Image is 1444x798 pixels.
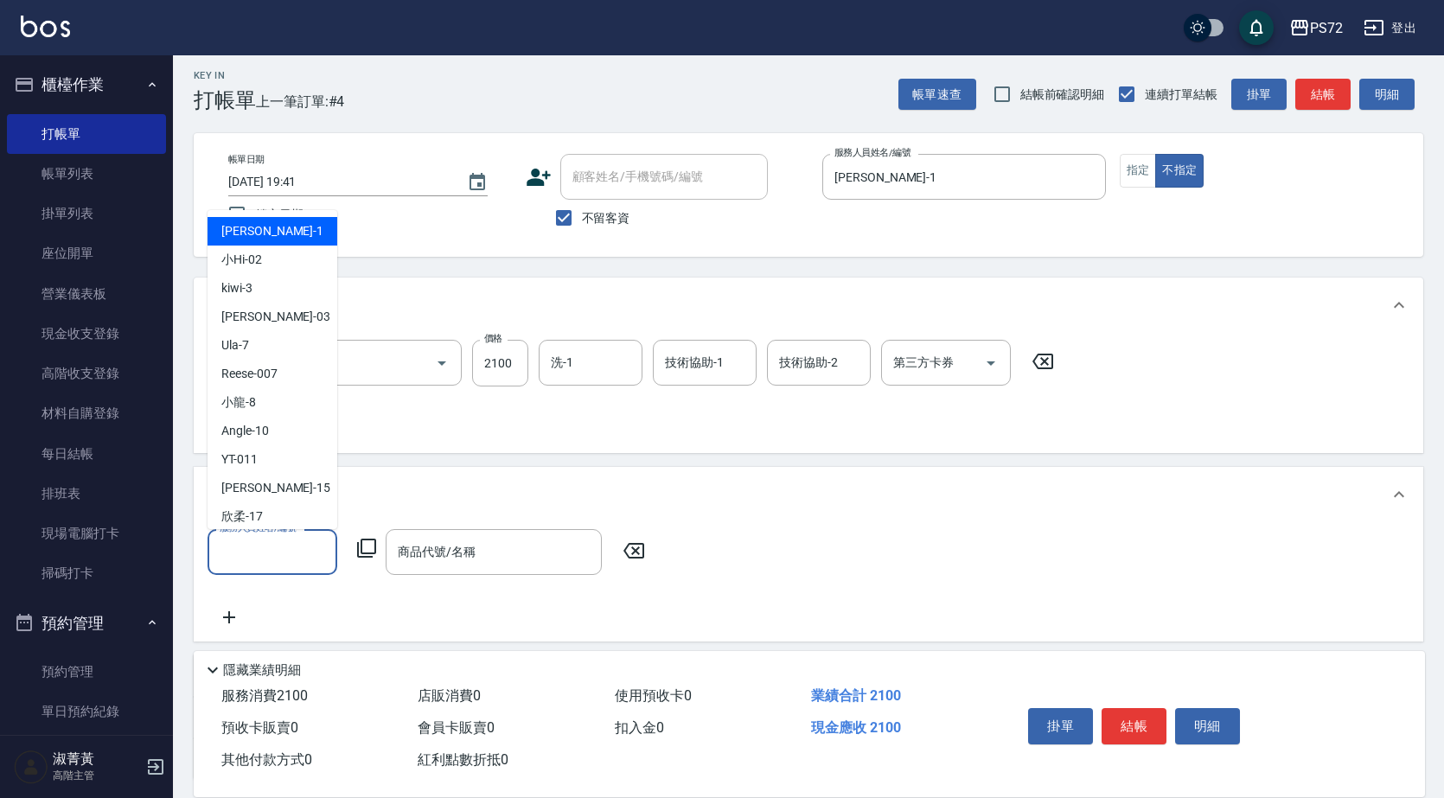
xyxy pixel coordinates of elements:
span: 連續打單結帳 [1145,86,1217,104]
input: YYYY/MM/DD hh:mm [228,168,450,196]
span: 會員卡販賣 0 [418,719,495,736]
h3: 打帳單 [194,88,256,112]
img: Person [14,750,48,784]
button: 明細 [1359,79,1415,111]
span: 上一筆訂單:#4 [256,91,345,112]
a: 每日結帳 [7,434,166,474]
a: 座位開單 [7,233,166,273]
span: 紅利點數折抵 0 [418,751,508,768]
span: [PERSON_NAME] -03 [221,308,330,326]
a: 掃碼打卡 [7,553,166,593]
span: Angle -10 [221,422,269,440]
a: 材料自購登錄 [7,393,166,433]
a: 帳單列表 [7,154,166,194]
span: 預收卡販賣 0 [221,719,298,736]
button: PS72 [1282,10,1350,46]
span: [PERSON_NAME] -1 [221,222,323,240]
a: 營業儀表板 [7,274,166,314]
a: 高階收支登錄 [7,354,166,393]
a: 現金收支登錄 [7,314,166,354]
span: Reese -007 [221,365,278,383]
span: 服務消費 2100 [221,687,308,704]
span: 欣柔 -17 [221,508,263,526]
span: 小龍 -8 [221,393,256,412]
span: 小Hi -02 [221,251,262,269]
button: Choose date, selected date is 2025-08-20 [457,162,498,203]
button: Open [428,349,456,377]
h2: Key In [194,70,256,81]
span: YT -011 [221,450,258,469]
span: 不留客資 [582,209,630,227]
button: 登出 [1357,12,1423,44]
button: 結帳 [1102,708,1166,744]
button: 帳單速查 [898,79,976,111]
button: save [1239,10,1274,45]
label: 價格 [484,332,502,345]
a: 掛單列表 [7,194,166,233]
div: 項目消費 [194,278,1423,333]
a: 打帳單 [7,114,166,154]
label: 帳單日期 [228,153,265,166]
button: 結帳 [1295,79,1351,111]
span: 扣入金 0 [615,719,664,736]
a: 單日預約紀錄 [7,692,166,731]
h5: 淑菁黃 [53,750,141,768]
span: 店販消費 0 [418,687,481,704]
button: Open [977,349,1005,377]
button: 掛單 [1028,708,1093,744]
span: 現金應收 2100 [811,719,901,736]
div: 店販銷售 [194,467,1423,522]
p: 高階主管 [53,768,141,783]
button: 櫃檯作業 [7,62,166,107]
a: 預約管理 [7,652,166,692]
span: Ula -7 [221,336,249,354]
span: 結帳前確認明細 [1020,86,1105,104]
span: 其他付款方式 0 [221,751,312,768]
label: 服務人員姓名/編號 [834,146,910,159]
span: 鎖定日期 [255,206,303,224]
button: 預約管理 [7,601,166,646]
span: [PERSON_NAME] -15 [221,479,330,497]
a: 現場電腦打卡 [7,514,166,553]
button: 不指定 [1155,154,1204,188]
div: PS72 [1310,17,1343,39]
button: 明細 [1175,708,1240,744]
a: 排班表 [7,474,166,514]
img: Logo [21,16,70,37]
button: 掛單 [1231,79,1287,111]
p: 隱藏業績明細 [223,661,301,680]
a: 單週預約紀錄 [7,732,166,772]
span: 業績合計 2100 [811,687,901,704]
span: kiwi -3 [221,279,252,297]
button: 指定 [1120,154,1157,188]
span: 使用預收卡 0 [615,687,692,704]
